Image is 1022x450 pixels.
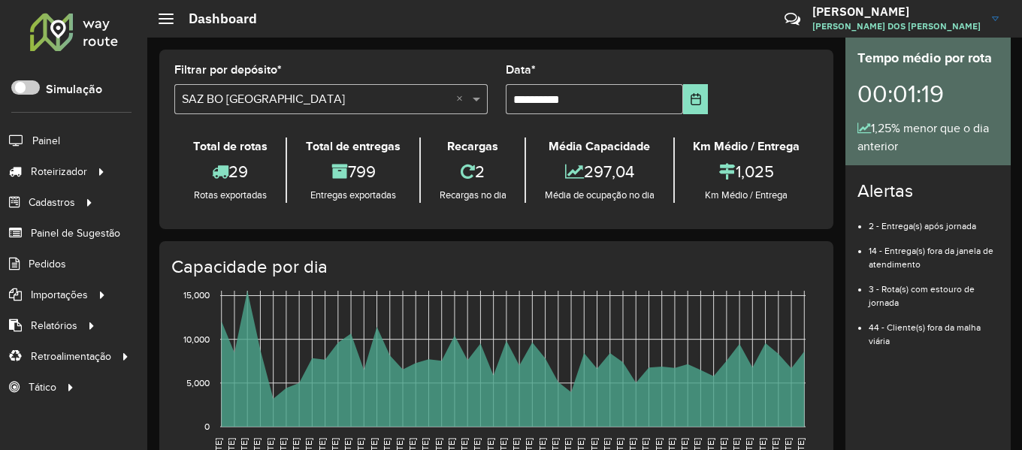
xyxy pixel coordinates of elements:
span: Tático [29,379,56,395]
div: Recargas no dia [425,188,521,203]
li: 44 - Cliente(s) fora da malha viária [869,310,999,348]
h2: Dashboard [174,11,257,27]
span: [PERSON_NAME] DOS [PERSON_NAME] [812,20,981,33]
div: Entregas exportadas [291,188,415,203]
label: Data [506,61,536,79]
span: Painel de Sugestão [31,225,120,241]
span: Relatórios [31,318,77,334]
div: 29 [178,156,282,188]
div: 1,025 [679,156,815,188]
div: 297,04 [530,156,669,188]
div: Média de ocupação no dia [530,188,669,203]
div: 2 [425,156,521,188]
h4: Capacidade por dia [171,256,818,278]
div: Total de rotas [178,137,282,156]
div: Km Médio / Entrega [679,137,815,156]
a: Contato Rápido [776,3,809,35]
div: 1,25% menor que o dia anterior [857,119,999,156]
text: 10,000 [183,334,210,344]
h4: Alertas [857,180,999,202]
span: Pedidos [29,256,66,272]
h3: [PERSON_NAME] [812,5,981,19]
span: Importações [31,287,88,303]
div: 799 [291,156,415,188]
div: Rotas exportadas [178,188,282,203]
span: Roteirizador [31,164,87,180]
text: 15,000 [183,291,210,301]
div: 00:01:19 [857,68,999,119]
div: Recargas [425,137,521,156]
span: Clear all [456,90,469,108]
span: Painel [32,133,60,149]
button: Choose Date [683,84,708,114]
li: 3 - Rota(s) com estouro de jornada [869,271,999,310]
li: 14 - Entrega(s) fora da janela de atendimento [869,233,999,271]
div: Total de entregas [291,137,415,156]
label: Simulação [46,80,102,98]
div: Km Médio / Entrega [679,188,815,203]
span: Cadastros [29,195,75,210]
span: Retroalimentação [31,349,111,364]
div: Tempo médio por rota [857,48,999,68]
text: 5,000 [186,378,210,388]
text: 0 [204,421,210,431]
div: Média Capacidade [530,137,669,156]
label: Filtrar por depósito [174,61,282,79]
li: 2 - Entrega(s) após jornada [869,208,999,233]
